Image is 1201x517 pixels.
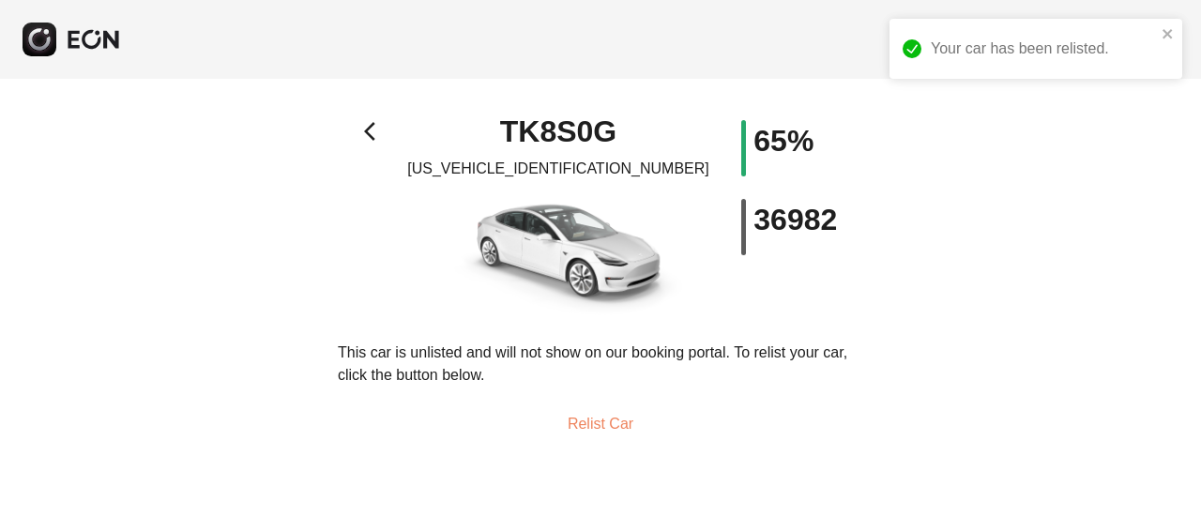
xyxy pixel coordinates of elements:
h1: 65% [753,129,813,152]
div: Your car has been relisted. [931,38,1156,60]
button: Relist Car [545,402,656,447]
span: arrow_back_ios [364,120,387,143]
h1: 36982 [753,208,837,231]
h1: TK8S0G [500,120,616,143]
img: car [427,188,690,319]
p: [US_VEHICLE_IDENTIFICATION_NUMBER] [407,158,709,180]
button: close [1162,26,1175,41]
p: This car is unlisted and will not show on our booking portal. To relist your car, click the butto... [338,342,863,387]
